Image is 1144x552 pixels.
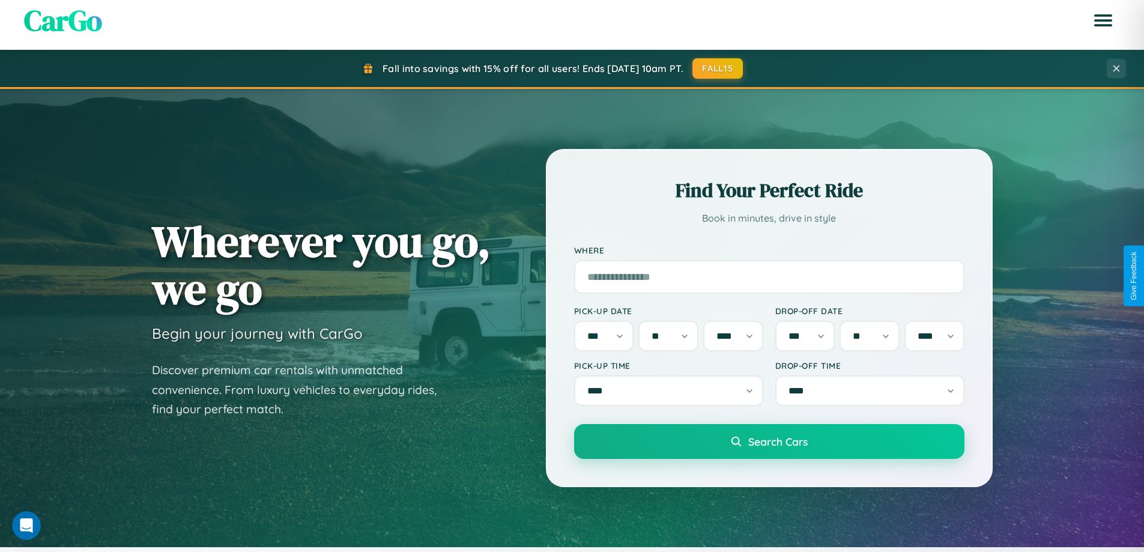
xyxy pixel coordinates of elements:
[692,58,743,79] button: FALL15
[574,360,763,371] label: Pick-up Time
[24,1,102,40] span: CarGo
[574,177,964,204] h2: Find Your Perfect Ride
[1130,252,1138,300] div: Give Feedback
[152,360,452,419] p: Discover premium car rentals with unmatched convenience. From luxury vehicles to everyday rides, ...
[1086,4,1120,37] button: Open menu
[748,435,808,448] span: Search Cars
[383,62,683,74] span: Fall into savings with 15% off for all users! Ends [DATE] 10am PT.
[152,217,491,312] h1: Wherever you go, we go
[775,360,964,371] label: Drop-off Time
[574,245,964,255] label: Where
[152,324,363,342] h3: Begin your journey with CarGo
[574,424,964,459] button: Search Cars
[12,511,41,540] iframe: Intercom live chat
[775,306,964,316] label: Drop-off Date
[574,306,763,316] label: Pick-up Date
[574,210,964,227] p: Book in minutes, drive in style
